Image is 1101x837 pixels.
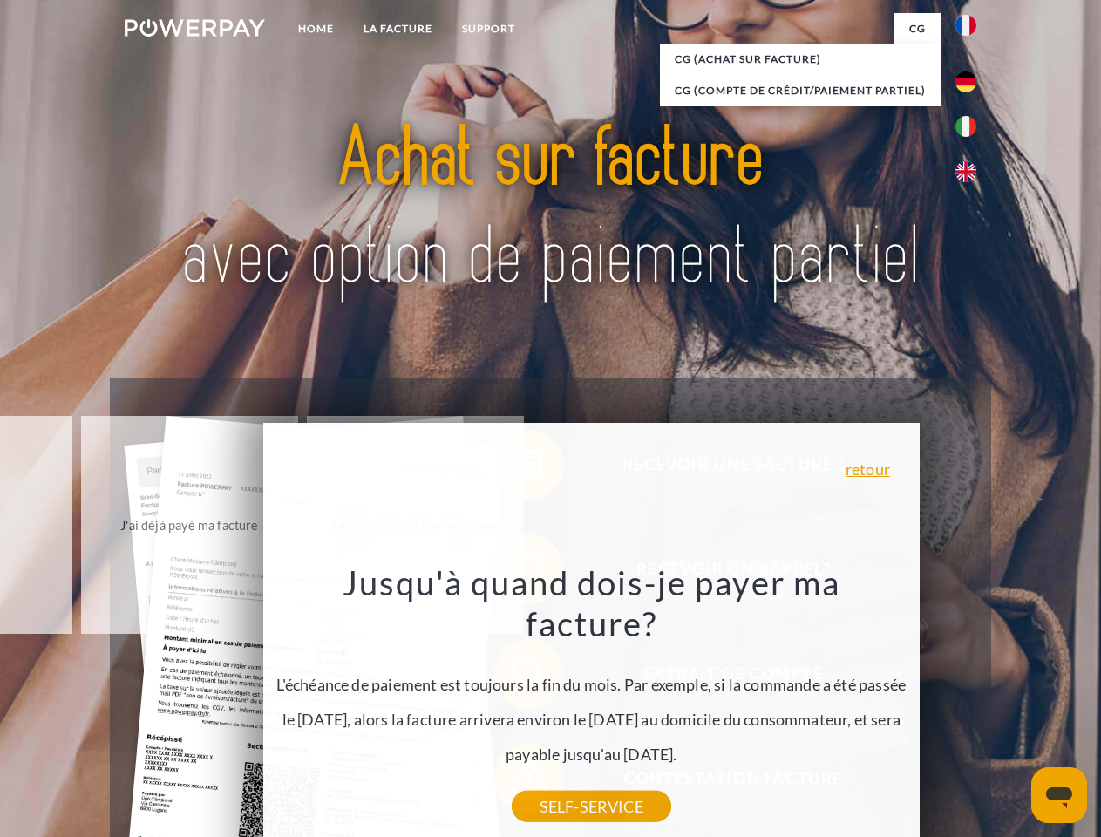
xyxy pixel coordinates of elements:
[349,13,447,44] a: LA FACTURE
[167,84,934,334] img: title-powerpay_fr.svg
[512,791,671,822] a: SELF-SERVICE
[92,513,288,536] div: J'ai déjà payé ma facture
[955,71,976,92] img: de
[283,13,349,44] a: Home
[273,561,909,645] h3: Jusqu'à quand dois-je payer ma facture?
[273,561,909,806] div: L'échéance de paiement est toujours la fin du mois. Par exemple, si la commande a été passée le [...
[1031,767,1087,823] iframe: Bouton de lancement de la fenêtre de messagerie
[660,75,941,106] a: CG (Compte de crédit/paiement partiel)
[660,44,941,75] a: CG (achat sur facture)
[125,19,265,37] img: logo-powerpay-white.svg
[955,161,976,182] img: en
[447,13,530,44] a: Support
[894,13,941,44] a: CG
[955,116,976,137] img: it
[846,461,890,477] a: retour
[955,15,976,36] img: fr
